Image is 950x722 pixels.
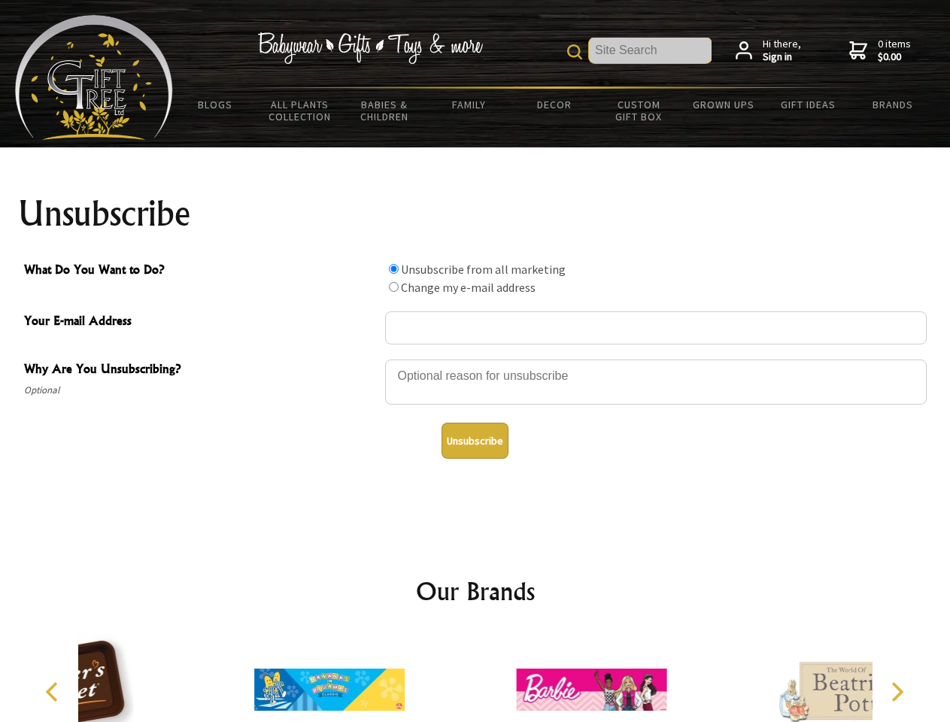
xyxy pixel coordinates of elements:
[763,38,801,64] span: Hi there,
[511,89,596,120] a: Decor
[24,381,378,399] span: Optional
[589,38,712,63] input: Site Search
[442,423,508,459] button: Unsubscribe
[763,50,801,64] strong: Sign in
[596,89,681,132] a: Custom Gift Box
[38,675,71,708] button: Previous
[878,37,911,64] span: 0 items
[30,573,921,609] h2: Our Brands
[15,15,173,140] img: Babyware - Gifts - Toys and more...
[385,359,927,405] textarea: Why Are You Unsubscribing?
[24,260,378,282] span: What Do You Want to Do?
[342,89,427,132] a: Babies & Children
[24,311,378,333] span: Your E-mail Address
[766,89,851,120] a: Gift Ideas
[401,280,536,295] label: Change my e-mail address
[681,89,766,120] a: Grown Ups
[851,89,936,120] a: Brands
[257,32,483,64] img: Babywear - Gifts - Toys & more
[385,311,927,344] input: Your E-mail Address
[878,50,911,64] strong: $0.00
[427,89,512,120] a: Family
[389,264,399,274] input: What Do You Want to Do?
[24,359,378,381] span: Why Are You Unsubscribing?
[401,262,566,277] label: Unsubscribe from all marketing
[18,196,933,232] h1: Unsubscribe
[849,38,911,64] a: 0 items$0.00
[880,675,913,708] button: Next
[173,89,258,120] a: BLOGS
[736,38,801,64] a: Hi there,Sign in
[389,282,399,292] input: What Do You Want to Do?
[258,89,343,132] a: All Plants Collection
[567,44,582,59] img: product search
